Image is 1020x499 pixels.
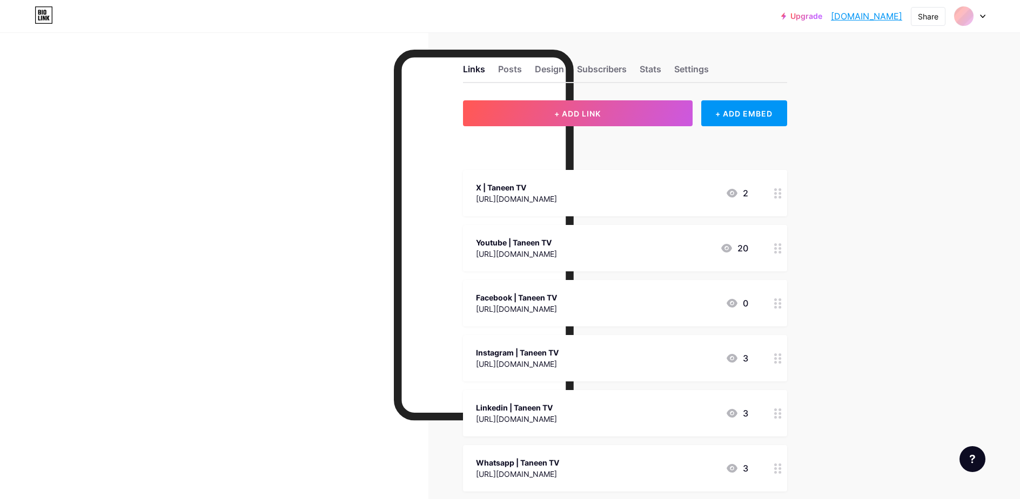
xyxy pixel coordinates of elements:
[701,100,787,126] div: + ADD EMBED
[476,248,557,259] div: [URL][DOMAIN_NAME]
[720,242,748,255] div: 20
[476,358,559,370] div: [URL][DOMAIN_NAME]
[726,187,748,200] div: 2
[781,12,822,20] a: Upgrade
[476,182,557,193] div: X | Taneen TV
[476,402,557,413] div: Linkedin | Taneen TV
[498,63,522,82] div: Posts
[726,407,748,420] div: 3
[476,237,557,248] div: Youtube | Taneen TV
[640,63,661,82] div: Stats
[831,10,902,23] a: [DOMAIN_NAME]
[726,352,748,365] div: 3
[476,413,557,425] div: [URL][DOMAIN_NAME]
[476,468,559,480] div: [URL][DOMAIN_NAME]
[476,193,557,204] div: [URL][DOMAIN_NAME]
[726,462,748,475] div: 3
[554,109,601,118] span: + ADD LINK
[476,303,557,315] div: [URL][DOMAIN_NAME]
[476,347,559,358] div: Instagram | Taneen TV
[577,63,627,82] div: Subscribers
[476,292,557,303] div: Facebook | Taneen TV
[476,457,559,468] div: Whatsapp | Taneen TV
[726,297,748,310] div: 0
[535,63,564,82] div: Design
[918,11,938,22] div: Share
[674,63,709,82] div: Settings
[463,100,693,126] button: + ADD LINK
[463,63,485,82] div: Links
